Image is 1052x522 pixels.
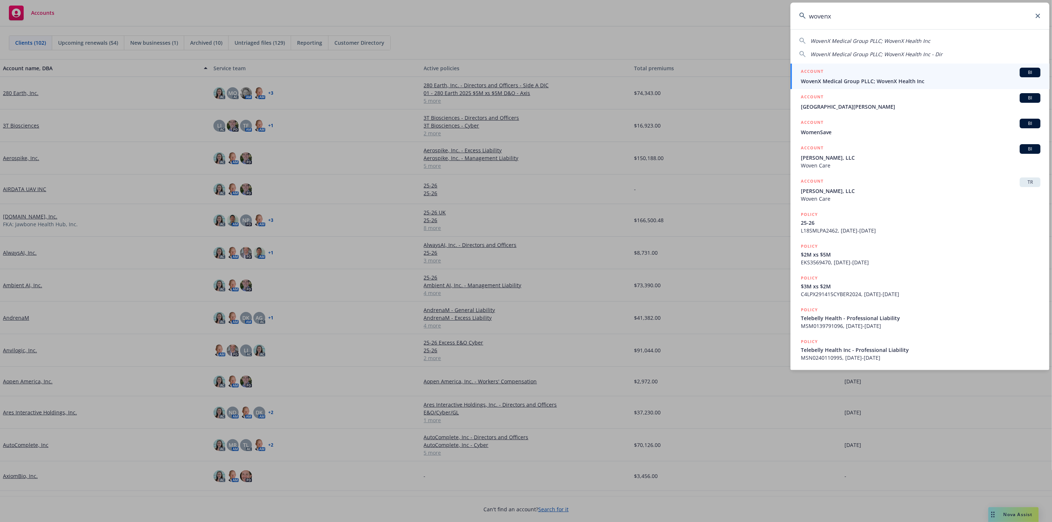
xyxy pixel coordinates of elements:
[801,346,1041,354] span: Telebelly Health Inc - Professional Liability
[801,77,1041,85] span: WovenX Medical Group PLLC; WovenX Health Inc
[810,51,943,58] span: WovenX Medical Group PLLC; WovenX Health Inc - Dir
[790,334,1049,366] a: POLICYTelebelly Health Inc - Professional LiabilityMSN0240110995, [DATE]-[DATE]
[801,282,1041,290] span: $3M xs $2M
[801,187,1041,195] span: [PERSON_NAME], LLC
[801,162,1041,169] span: Woven Care
[801,227,1041,234] span: L18SMLPA2462, [DATE]-[DATE]
[801,144,823,153] h5: ACCOUNT
[801,306,818,313] h5: POLICY
[790,64,1049,89] a: ACCOUNTBIWovenX Medical Group PLLC; WovenX Health Inc
[801,177,823,186] h5: ACCOUNT
[801,338,818,345] h5: POLICY
[790,270,1049,302] a: POLICY$3M xs $2MC4LPX291415CYBER2024, [DATE]-[DATE]
[801,93,823,102] h5: ACCOUNT
[801,354,1041,362] span: MSN0240110995, [DATE]-[DATE]
[801,103,1041,111] span: [GEOGRAPHIC_DATA][PERSON_NAME]
[801,154,1041,162] span: [PERSON_NAME], LLC
[1023,95,1038,101] span: BI
[790,115,1049,140] a: ACCOUNTBIWomenSave
[801,314,1041,322] span: Telebelly Health - Professional Liability
[1023,120,1038,127] span: BI
[1023,146,1038,152] span: BI
[801,195,1041,203] span: Woven Care
[810,37,930,44] span: WovenX Medical Group PLLC; WovenX Health Inc
[790,173,1049,207] a: ACCOUNTTR[PERSON_NAME], LLCWoven Care
[801,119,823,128] h5: ACCOUNT
[801,128,1041,136] span: WomenSave
[801,243,818,250] h5: POLICY
[790,302,1049,334] a: POLICYTelebelly Health - Professional LiabilityMSM0139791096, [DATE]-[DATE]
[801,219,1041,227] span: 25-26
[790,140,1049,173] a: ACCOUNTBI[PERSON_NAME], LLCWoven Care
[790,3,1049,29] input: Search...
[790,207,1049,238] a: POLICY25-26L18SMLPA2462, [DATE]-[DATE]
[801,211,818,218] h5: POLICY
[801,274,818,282] h5: POLICY
[1023,179,1038,186] span: TR
[801,258,1041,266] span: EKS3569470, [DATE]-[DATE]
[790,238,1049,270] a: POLICY$2M xs $5MEKS3569470, [DATE]-[DATE]
[1023,69,1038,76] span: BI
[790,89,1049,115] a: ACCOUNTBI[GEOGRAPHIC_DATA][PERSON_NAME]
[801,251,1041,258] span: $2M xs $5M
[801,322,1041,330] span: MSM0139791096, [DATE]-[DATE]
[801,290,1041,298] span: C4LPX291415CYBER2024, [DATE]-[DATE]
[801,68,823,77] h5: ACCOUNT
